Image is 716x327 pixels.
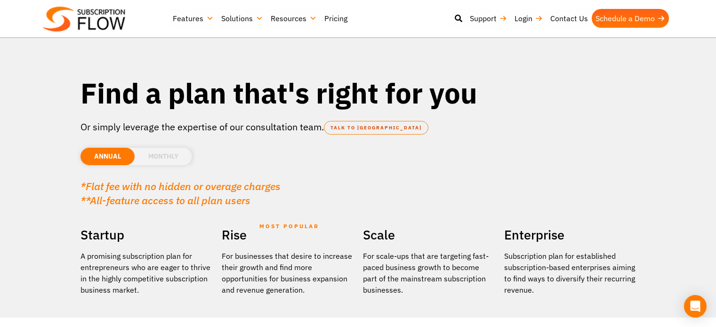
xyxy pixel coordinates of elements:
[267,9,321,28] a: Resources
[222,250,354,295] div: For businesses that desire to increase their growth and find more opportunities for business expa...
[80,120,636,134] p: Or simply leverage the expertise of our consultation team.
[363,224,495,246] h2: Scale
[259,215,319,237] span: MOST POPULAR
[592,9,669,28] a: Schedule a Demo
[684,295,707,318] div: Open Intercom Messenger
[169,9,217,28] a: Features
[80,250,212,295] p: A promising subscription plan for entrepreneurs who are eager to thrive in the highly competitive...
[504,224,636,246] h2: Enterprise
[321,9,351,28] a: Pricing
[80,224,212,246] h2: Startup
[363,250,495,295] div: For scale-ups that are targeting fast-paced business growth to become part of the mainstream subs...
[547,9,592,28] a: Contact Us
[43,7,125,32] img: Subscriptionflow
[80,148,135,165] li: ANNUAL
[217,9,267,28] a: Solutions
[504,250,636,295] p: Subscription plan for established subscription-based enterprises aiming to find ways to diversify...
[222,224,354,246] h2: Rise
[80,75,636,111] h1: Find a plan that's right for you
[80,179,281,193] em: *Flat fee with no hidden or overage charges
[80,193,250,207] em: **All-feature access to all plan users
[135,148,192,165] li: MONTHLY
[466,9,511,28] a: Support
[511,9,547,28] a: Login
[324,121,428,135] a: TALK TO [GEOGRAPHIC_DATA]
